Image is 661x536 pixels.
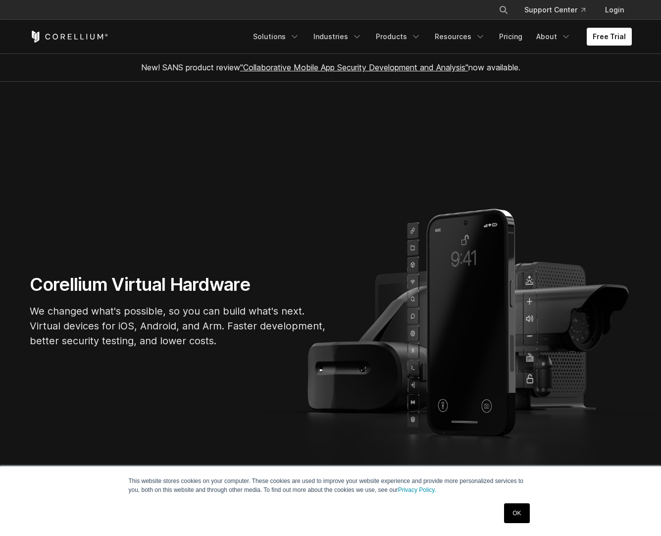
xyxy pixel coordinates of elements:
a: Resources [429,28,491,46]
a: OK [504,503,529,523]
a: "Collaborative Mobile App Security Development and Analysis" [240,62,468,72]
div: Navigation Menu [487,1,632,19]
div: Navigation Menu [247,28,632,46]
a: Privacy Policy. [398,486,436,493]
a: Industries [307,28,368,46]
a: Solutions [247,28,305,46]
h1: Corellium Virtual Hardware [30,273,327,296]
a: About [530,28,577,46]
span: New! SANS product review now available. [141,62,520,72]
a: Support Center [516,1,593,19]
a: Pricing [493,28,528,46]
button: Search [495,1,512,19]
a: Corellium Home [30,31,108,43]
p: This website stores cookies on your computer. These cookies are used to improve your website expe... [129,477,533,494]
a: Products [370,28,427,46]
a: Login [597,1,632,19]
p: We changed what's possible, so you can build what's next. Virtual devices for iOS, Android, and A... [30,304,327,348]
a: Free Trial [587,28,632,46]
